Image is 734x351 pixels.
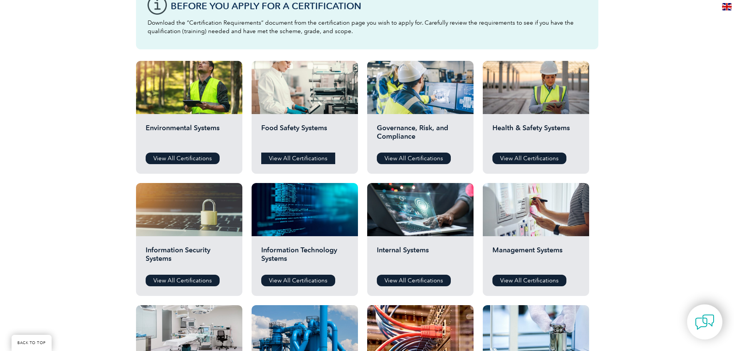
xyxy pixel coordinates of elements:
a: View All Certifications [261,275,335,286]
a: View All Certifications [146,275,220,286]
h2: Food Safety Systems [261,124,348,147]
h2: Governance, Risk, and Compliance [377,124,464,147]
h2: Information Technology Systems [261,246,348,269]
h2: Information Security Systems [146,246,233,269]
a: BACK TO TOP [12,335,52,351]
h3: Before You Apply For a Certification [171,1,587,11]
a: View All Certifications [146,153,220,164]
h2: Environmental Systems [146,124,233,147]
a: View All Certifications [492,275,566,286]
a: View All Certifications [377,153,451,164]
h2: Internal Systems [377,246,464,269]
a: View All Certifications [492,153,566,164]
p: Download the “Certification Requirements” document from the certification page you wish to apply ... [148,18,587,35]
img: en [722,3,732,10]
a: View All Certifications [261,153,335,164]
a: View All Certifications [377,275,451,286]
h2: Health & Safety Systems [492,124,579,147]
h2: Management Systems [492,246,579,269]
img: contact-chat.png [695,312,714,332]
